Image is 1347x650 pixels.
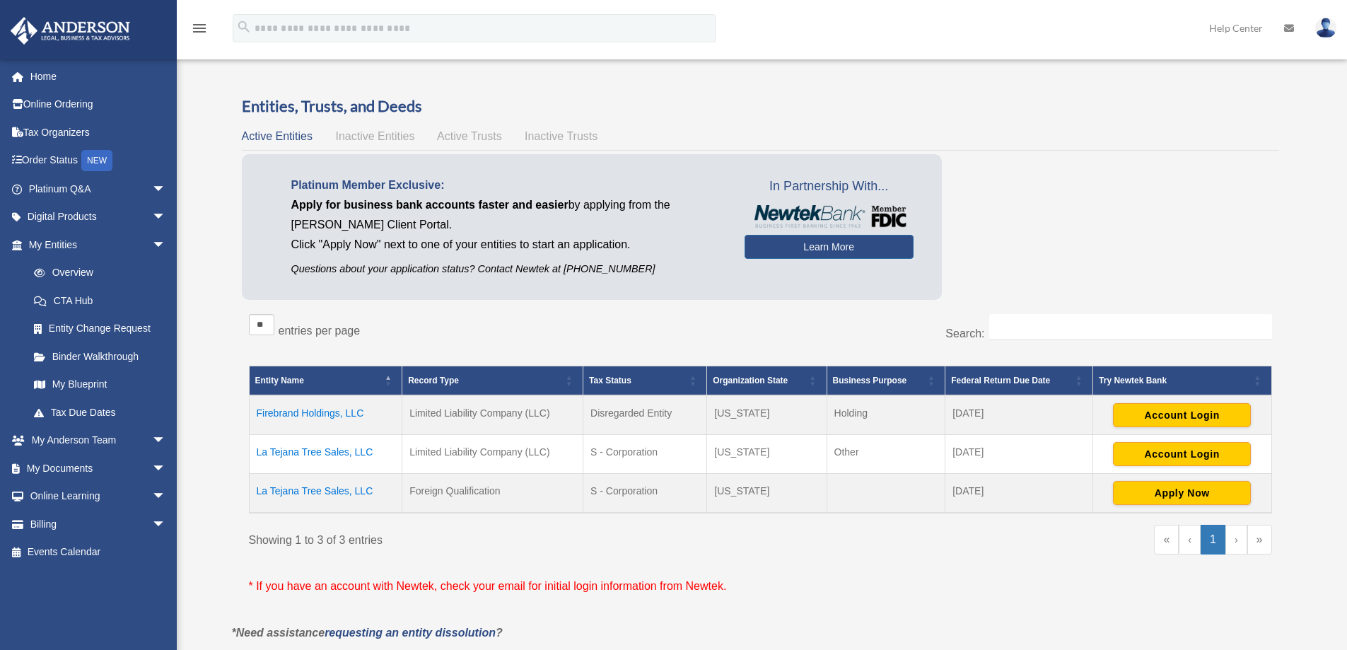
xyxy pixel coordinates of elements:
[152,231,180,260] span: arrow_drop_down
[249,435,402,474] td: La Tejana Tree Sales, LLC
[1113,409,1251,420] a: Account Login
[437,130,502,142] span: Active Trusts
[583,395,707,435] td: Disregarded Entity
[249,525,750,550] div: Showing 1 to 3 of 3 entries
[10,203,187,231] a: Digital Productsarrow_drop_down
[191,25,208,37] a: menu
[1225,525,1247,555] a: Next
[1113,403,1251,427] button: Account Login
[827,435,945,474] td: Other
[152,510,180,539] span: arrow_drop_down
[745,175,914,198] span: In Partnership With...
[827,395,945,435] td: Holding
[191,20,208,37] i: menu
[402,366,583,396] th: Record Type: Activate to sort
[242,95,1279,117] h3: Entities, Trusts, and Deeds
[10,454,187,482] a: My Documentsarrow_drop_down
[1201,525,1225,555] a: 1
[951,376,1050,385] span: Federal Return Due Date
[745,235,914,259] a: Learn More
[752,205,906,228] img: NewtekBankLogoSM.png
[291,199,568,211] span: Apply for business bank accounts faster and easier
[152,482,180,511] span: arrow_drop_down
[81,150,112,171] div: NEW
[10,426,187,455] a: My Anderson Teamarrow_drop_down
[10,62,187,91] a: Home
[335,130,414,142] span: Inactive Entities
[10,482,187,511] a: Online Learningarrow_drop_down
[10,510,187,538] a: Billingarrow_drop_down
[152,426,180,455] span: arrow_drop_down
[10,146,187,175] a: Order StatusNEW
[20,342,180,371] a: Binder Walkthrough
[1093,366,1271,396] th: Try Newtek Bank : Activate to sort
[20,315,180,343] a: Entity Change Request
[242,130,313,142] span: Active Entities
[10,91,187,119] a: Online Ordering
[249,576,1272,596] p: * If you have an account with Newtek, check your email for initial login information from Newtek.
[291,195,723,235] p: by applying from the [PERSON_NAME] Client Portal.
[408,376,459,385] span: Record Type
[249,474,402,513] td: La Tejana Tree Sales, LLC
[6,17,134,45] img: Anderson Advisors Platinum Portal
[707,366,827,396] th: Organization State: Activate to sort
[1113,442,1251,466] button: Account Login
[20,371,180,399] a: My Blueprint
[707,435,827,474] td: [US_STATE]
[402,474,583,513] td: Foreign Qualification
[10,538,187,567] a: Events Calendar
[10,118,187,146] a: Tax Organizers
[945,366,1093,396] th: Federal Return Due Date: Activate to sort
[1179,525,1201,555] a: Previous
[1315,18,1336,38] img: User Pic
[833,376,907,385] span: Business Purpose
[707,474,827,513] td: [US_STATE]
[10,231,180,259] a: My Entitiesarrow_drop_down
[20,286,180,315] a: CTA Hub
[1113,481,1251,505] button: Apply Now
[945,474,1093,513] td: [DATE]
[1099,372,1249,389] div: Try Newtek Bank
[291,235,723,255] p: Click "Apply Now" next to one of your entities to start an application.
[707,395,827,435] td: [US_STATE]
[1113,448,1251,459] a: Account Login
[152,203,180,232] span: arrow_drop_down
[945,395,1093,435] td: [DATE]
[232,627,503,639] em: *Need assistance ?
[402,435,583,474] td: Limited Liability Company (LLC)
[713,376,788,385] span: Organization State
[583,474,707,513] td: S - Corporation
[20,398,180,426] a: Tax Due Dates
[589,376,631,385] span: Tax Status
[152,454,180,483] span: arrow_drop_down
[402,395,583,435] td: Limited Liability Company (LLC)
[583,366,707,396] th: Tax Status: Activate to sort
[291,260,723,278] p: Questions about your application status? Contact Newtek at [PHONE_NUMBER]
[279,325,361,337] label: entries per page
[945,435,1093,474] td: [DATE]
[1154,525,1179,555] a: First
[525,130,597,142] span: Inactive Trusts
[945,327,984,339] label: Search:
[249,366,402,396] th: Entity Name: Activate to invert sorting
[325,627,496,639] a: requesting an entity dissolution
[152,175,180,204] span: arrow_drop_down
[1247,525,1272,555] a: Last
[291,175,723,195] p: Platinum Member Exclusive:
[236,19,252,35] i: search
[10,175,187,203] a: Platinum Q&Aarrow_drop_down
[255,376,304,385] span: Entity Name
[827,366,945,396] th: Business Purpose: Activate to sort
[583,435,707,474] td: S - Corporation
[249,395,402,435] td: Firebrand Holdings, LLC
[20,259,173,287] a: Overview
